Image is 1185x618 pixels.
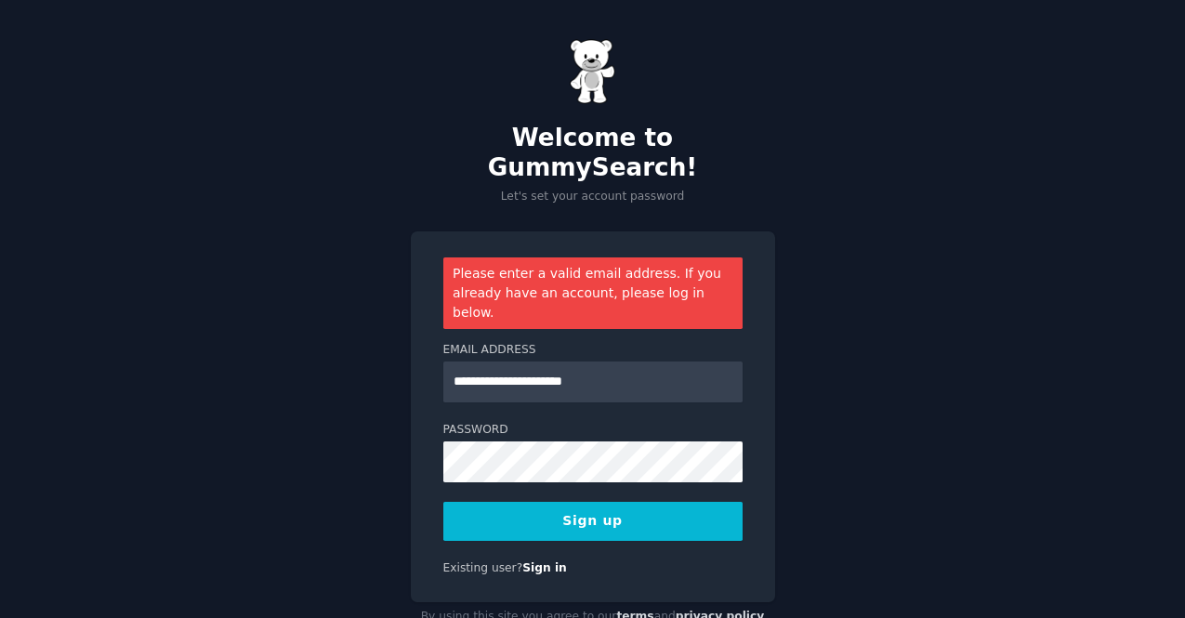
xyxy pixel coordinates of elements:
[443,561,523,574] span: Existing user?
[522,561,567,574] a: Sign in
[443,422,743,439] label: Password
[570,39,616,104] img: Gummy Bear
[411,189,775,205] p: Let's set your account password
[411,124,775,182] h2: Welcome to GummySearch!
[443,502,743,541] button: Sign up
[443,342,743,359] label: Email Address
[443,257,743,329] div: Please enter a valid email address. If you already have an account, please log in below.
